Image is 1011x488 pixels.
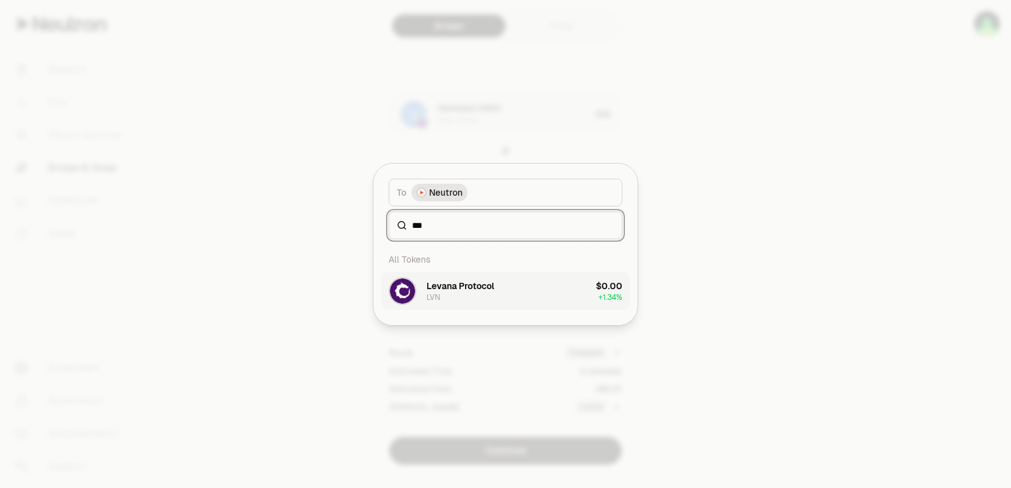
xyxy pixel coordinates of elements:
[598,292,622,302] span: + 1.34%
[418,189,425,196] img: Neutron Logo
[381,272,630,310] button: LVN LogoLevana ProtocolLVN$0.00+1.34%
[596,280,622,292] div: $0.00
[397,186,406,199] span: To
[427,280,494,292] div: Levana Protocol
[429,186,463,199] span: Neutron
[389,179,622,206] button: ToNeutron LogoNeutron
[427,292,440,302] div: LVN
[381,247,630,272] div: All Tokens
[390,278,415,304] img: LVN Logo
